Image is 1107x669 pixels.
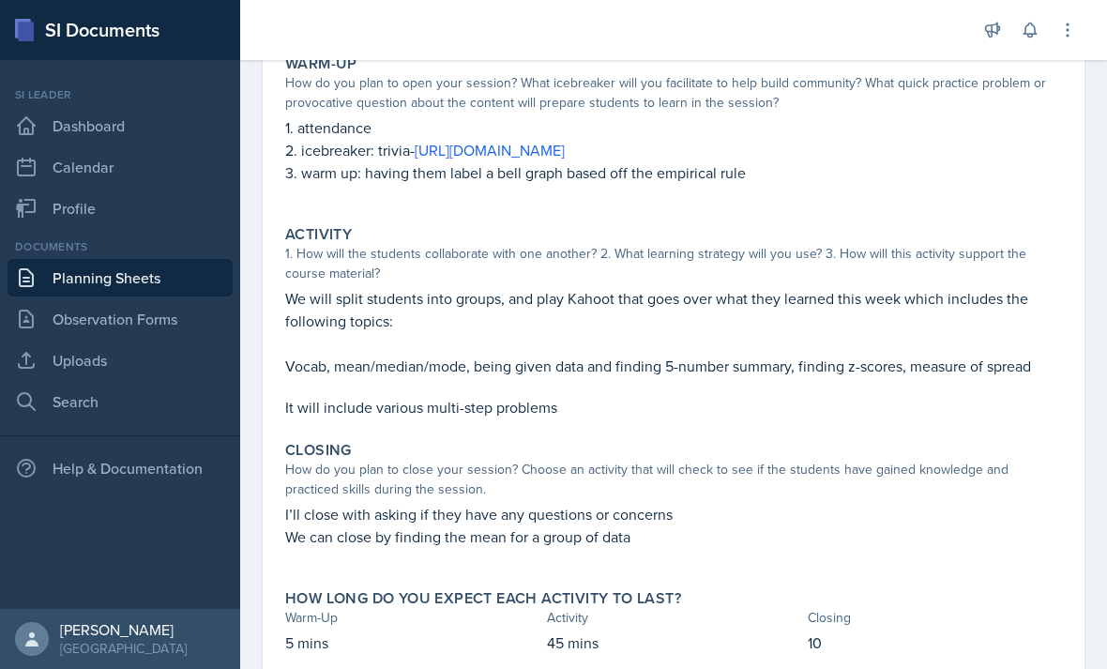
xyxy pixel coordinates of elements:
[808,608,1062,628] div: Closing
[60,639,187,658] div: [GEOGRAPHIC_DATA]
[8,449,233,487] div: Help & Documentation
[8,238,233,255] div: Documents
[285,287,1062,332] p: We will split students into groups, and play Kahoot that goes over what they learned this week wh...
[60,620,187,639] div: [PERSON_NAME]
[285,139,1062,161] p: 2. icebreaker: trivia-
[285,441,352,460] label: Closing
[415,140,565,160] a: [URL][DOMAIN_NAME]
[8,259,233,296] a: Planning Sheets
[285,54,357,73] label: Warm-Up
[547,631,801,654] p: 45 mins
[285,244,1062,283] div: 1. How will the students collaborate with one another? 2. What learning strategy will you use? 3....
[285,460,1062,499] div: How do you plan to close your session? Choose an activity that will check to see if the students ...
[8,300,233,338] a: Observation Forms
[285,503,1062,525] p: I’ll close with asking if they have any questions or concerns
[285,116,1062,139] p: 1. attendance
[8,148,233,186] a: Calendar
[8,342,233,379] a: Uploads
[285,589,681,608] label: How long do you expect each activity to last?
[285,161,1062,184] p: 3. warm up: having them label a bell graph based off the empirical rule
[547,608,801,628] div: Activity
[285,225,352,244] label: Activity
[8,190,233,227] a: Profile
[285,525,1062,548] p: We can close by finding the mean for a group of data
[285,73,1062,113] div: How do you plan to open your session? What icebreaker will you facilitate to help build community...
[808,631,1062,654] p: 10
[285,396,1062,418] p: It will include various multi-step problems
[8,107,233,144] a: Dashboard
[8,86,233,103] div: Si leader
[285,355,1062,377] p: Vocab, mean/median/mode, being given data and finding 5-number summary, finding z-scores, measure...
[285,608,539,628] div: Warm-Up
[8,383,233,420] a: Search
[285,631,539,654] p: 5 mins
